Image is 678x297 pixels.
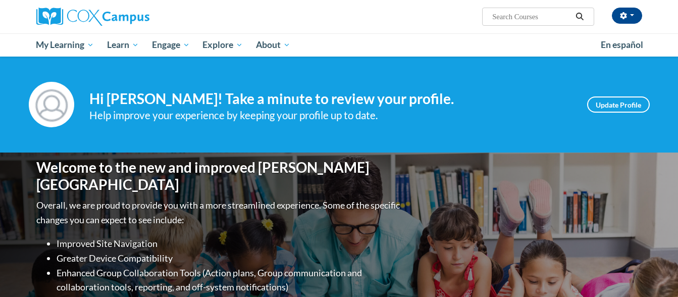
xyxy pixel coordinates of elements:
li: Greater Device Compatibility [57,251,402,266]
a: Explore [196,33,249,57]
span: En español [601,39,643,50]
a: My Learning [30,33,101,57]
input: Search Courses [491,11,572,23]
a: Cox Campus [36,8,228,26]
span: About [256,39,290,51]
h4: Hi [PERSON_NAME]! Take a minute to review your profile. [89,90,572,108]
div: Help improve your experience by keeping your profile up to date. [89,107,572,124]
iframe: Button to launch messaging window [638,257,670,289]
span: Learn [107,39,139,51]
a: Engage [145,33,196,57]
li: Improved Site Navigation [57,236,402,251]
li: Enhanced Group Collaboration Tools (Action plans, Group communication and collaboration tools, re... [57,266,402,295]
div: Main menu [21,33,657,57]
h1: Welcome to the new and improved [PERSON_NAME][GEOGRAPHIC_DATA] [36,159,402,193]
span: Engage [152,39,190,51]
p: Overall, we are proud to provide you with a more streamlined experience. Some of the specific cha... [36,198,402,227]
button: Search [572,11,587,23]
span: My Learning [36,39,94,51]
span: Explore [202,39,243,51]
img: Profile Image [29,82,74,127]
button: Account Settings [612,8,642,24]
img: Cox Campus [36,8,149,26]
a: Update Profile [587,96,650,113]
a: Learn [100,33,145,57]
a: En español [594,34,650,56]
a: About [249,33,297,57]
